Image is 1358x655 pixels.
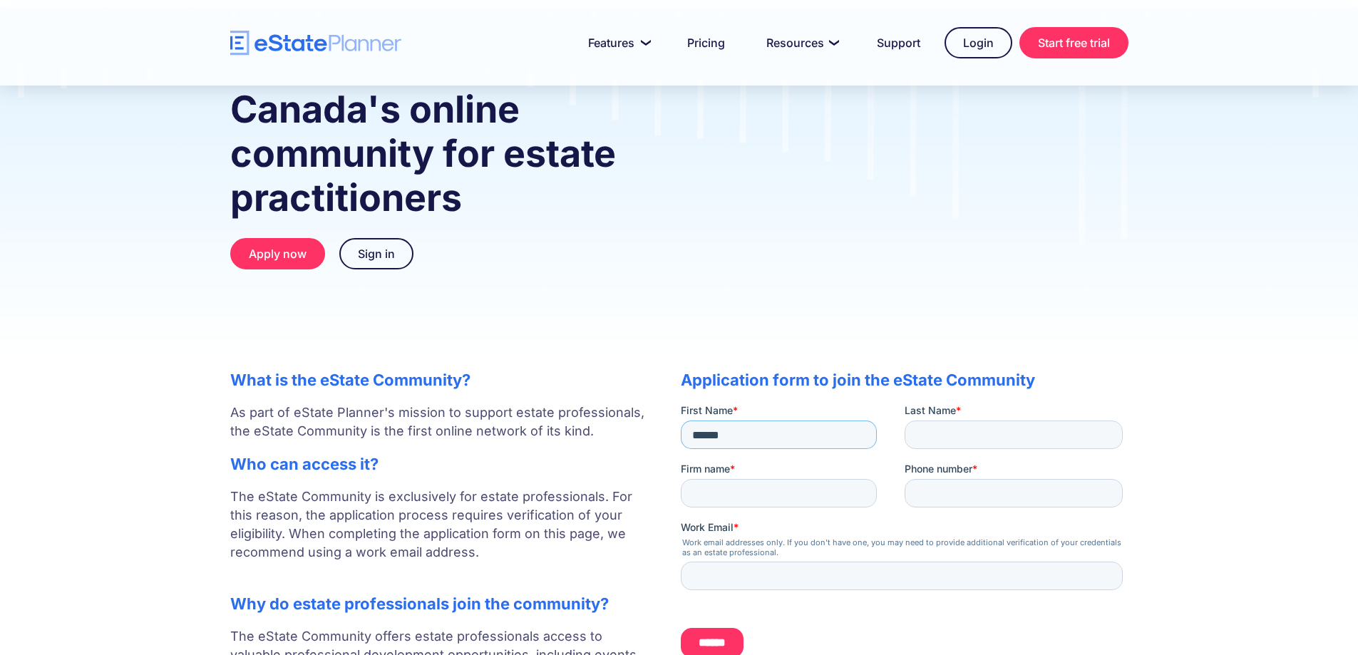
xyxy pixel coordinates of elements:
a: Apply now [230,238,325,269]
a: Resources [749,29,853,57]
a: Start free trial [1019,27,1128,58]
h2: Application form to join the eState Community [681,371,1128,389]
h2: Who can access it? [230,455,652,473]
p: The eState Community is exclusively for estate professionals. For this reason, the application pr... [230,488,652,580]
p: As part of eState Planner's mission to support estate professionals, the eState Community is the ... [230,403,652,440]
a: Sign in [339,238,413,269]
h2: What is the eState Community? [230,371,652,389]
h2: Why do estate professionals join the community? [230,594,652,613]
a: home [230,31,401,56]
a: Features [571,29,663,57]
a: Login [945,27,1012,58]
a: Support [860,29,937,57]
a: Pricing [670,29,742,57]
strong: Canada's online community for estate practitioners [230,87,616,220]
